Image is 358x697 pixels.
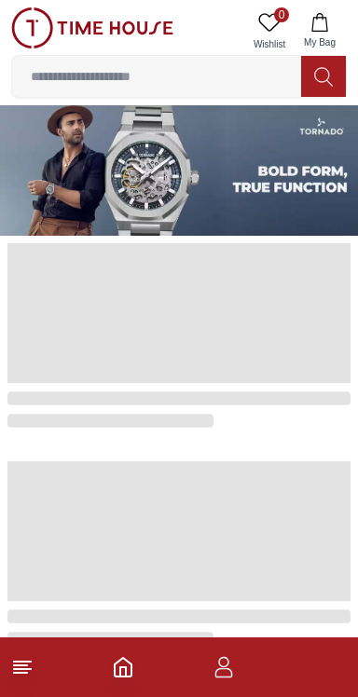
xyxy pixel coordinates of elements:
span: Wishlist [246,37,293,51]
a: Home [112,656,134,678]
button: My Bag [293,7,347,55]
span: My Bag [296,35,343,49]
span: 0 [274,7,289,22]
a: 0Wishlist [246,7,293,55]
img: ... [11,7,173,48]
